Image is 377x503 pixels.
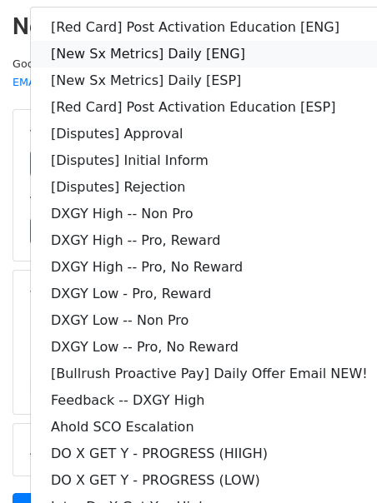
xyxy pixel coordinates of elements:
[13,57,221,89] small: Google Sheet:
[13,12,364,41] h2: New Campaign
[294,423,377,503] iframe: Chat Widget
